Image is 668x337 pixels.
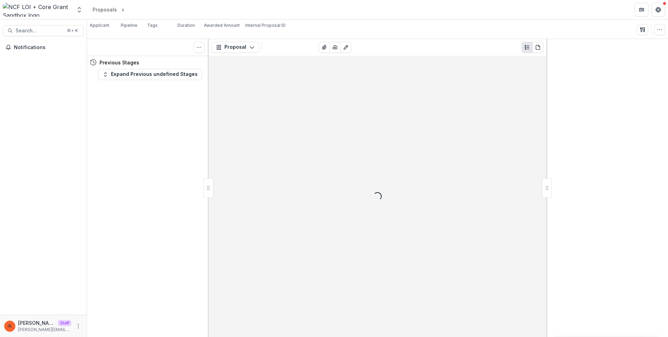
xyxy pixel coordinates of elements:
[16,28,63,34] span: Search...
[204,22,240,29] p: Awarded Amount
[193,42,205,53] button: Toggle View Cancelled Tasks
[74,322,82,330] button: More
[522,42,533,53] button: Plaintext view
[90,5,120,15] a: Proposals
[7,324,12,328] div: Jeanne Locker
[340,42,351,53] button: Edit as form
[100,59,139,66] h4: Previous Stages
[3,25,84,36] button: Search...
[93,6,117,13] div: Proposals
[3,42,84,53] button: Notifications
[635,3,649,17] button: Partners
[319,42,330,53] button: View Attached Files
[90,5,156,15] nav: breadcrumb
[177,22,195,29] p: Duration
[18,319,55,327] p: [PERSON_NAME]
[651,3,665,17] button: Get Help
[245,22,286,29] p: Internal Proposal ID
[121,22,137,29] p: Pipeline
[74,3,84,17] button: Open entity switcher
[98,69,202,80] button: Expand Previous undefined Stages
[14,45,81,50] span: Notifications
[532,42,543,53] button: PDF view
[65,27,79,34] div: ⌘ + K
[212,42,259,53] button: Proposal
[147,22,158,29] p: Tags
[3,3,72,17] img: NCF LOI + Core Grant Sandbox logo
[58,320,71,326] p: Staff
[90,22,109,29] p: Applicant
[18,327,71,333] p: [PERSON_NAME][EMAIL_ADDRESS][DOMAIN_NAME]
